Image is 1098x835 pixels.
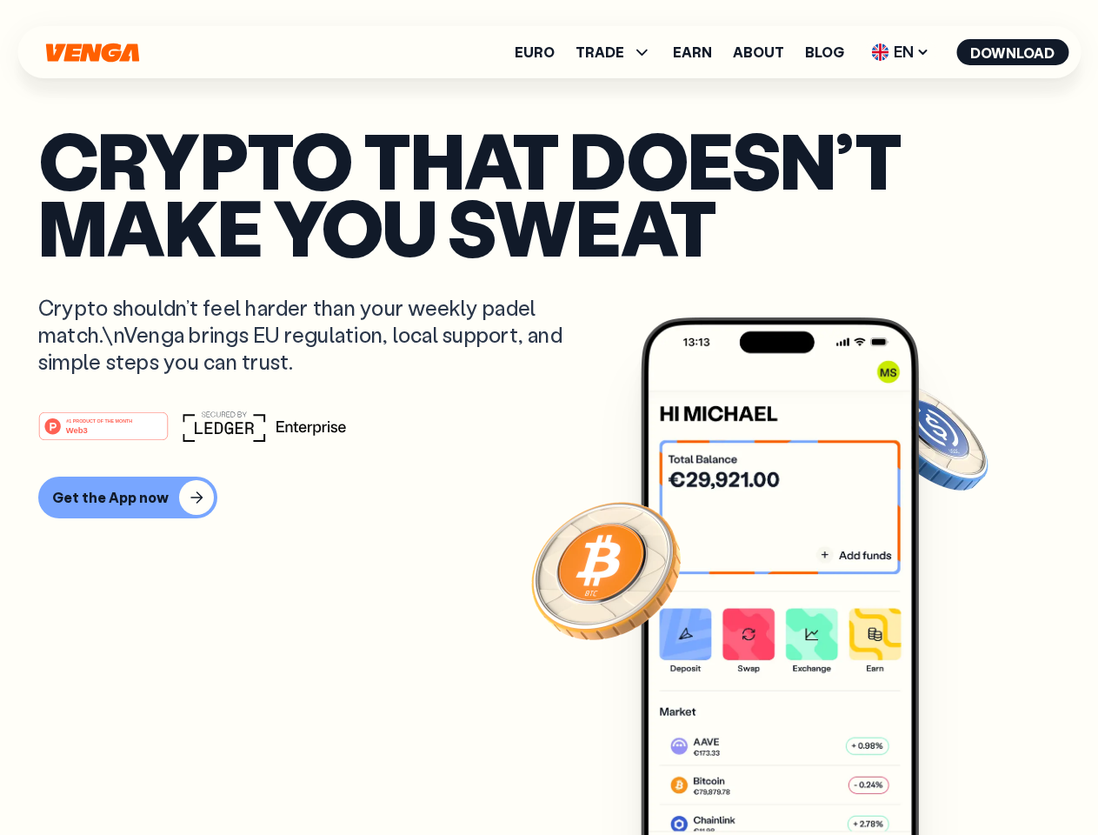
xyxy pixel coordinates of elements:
svg: Home [43,43,141,63]
p: Crypto shouldn’t feel harder than your weekly padel match.\nVenga brings EU regulation, local sup... [38,294,588,376]
a: About [733,45,784,59]
button: Download [956,39,1068,65]
tspan: #1 PRODUCT OF THE MONTH [66,417,132,423]
span: TRADE [576,42,652,63]
a: Euro [515,45,555,59]
a: Get the App now [38,477,1060,518]
p: Crypto that doesn’t make you sweat [38,126,1060,259]
a: Blog [805,45,844,59]
img: flag-uk [871,43,888,61]
span: EN [865,38,935,66]
div: Get the App now [52,489,169,506]
img: USDC coin [867,374,992,499]
span: TRADE [576,45,624,59]
tspan: Web3 [66,424,88,434]
a: #1 PRODUCT OF THE MONTHWeb3 [38,422,169,444]
img: Bitcoin [528,491,684,648]
a: Earn [673,45,712,59]
button: Get the App now [38,477,217,518]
